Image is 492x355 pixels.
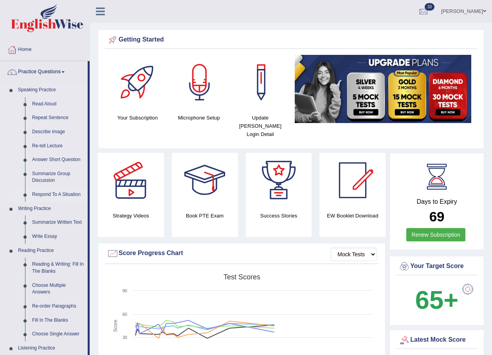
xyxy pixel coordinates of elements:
[29,139,88,153] a: Re-tell Lecture
[29,327,88,341] a: Choose Single Answer
[113,320,118,332] tspan: Score
[425,3,434,11] span: 33
[29,257,88,278] a: Reading & Writing: Fill In The Blanks
[29,216,88,230] a: Summarize Written Text
[429,209,445,224] b: 69
[0,39,90,58] a: Home
[398,334,475,346] div: Latest Mock Score
[123,335,127,340] text: 30
[234,114,287,138] h4: Update [PERSON_NAME] Login Detail
[29,279,88,299] a: Choose Multiple Answers
[29,230,88,244] a: Write Essay
[29,111,88,125] a: Repeat Sentence
[111,114,164,122] h4: Your Subscription
[98,212,164,220] h4: Strategy Videos
[319,212,386,220] h4: EW Booklet Download
[415,286,458,314] b: 65+
[223,273,260,281] tspan: Test scores
[14,202,88,216] a: Writing Practice
[398,261,475,272] div: Your Target Score
[172,114,226,122] h4: Microphone Setup
[29,299,88,313] a: Re-order Paragraphs
[29,313,88,328] a: Fill In The Blanks
[107,34,475,46] div: Getting Started
[29,125,88,139] a: Describe Image
[398,198,475,205] h4: Days to Expiry
[14,83,88,97] a: Speaking Practice
[406,228,465,241] a: Renew Subscription
[14,244,88,258] a: Reading Practice
[0,61,88,81] a: Practice Questions
[246,212,312,220] h4: Success Stories
[107,248,377,259] div: Score Progress Chart
[29,188,88,202] a: Respond To A Situation
[295,55,471,123] img: small5.jpg
[29,167,88,188] a: Summarize Group Discussion
[123,312,127,317] text: 60
[172,212,238,220] h4: Book PTE Exam
[123,288,127,293] text: 90
[29,97,88,111] a: Read Aloud
[29,153,88,167] a: Answer Short Question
